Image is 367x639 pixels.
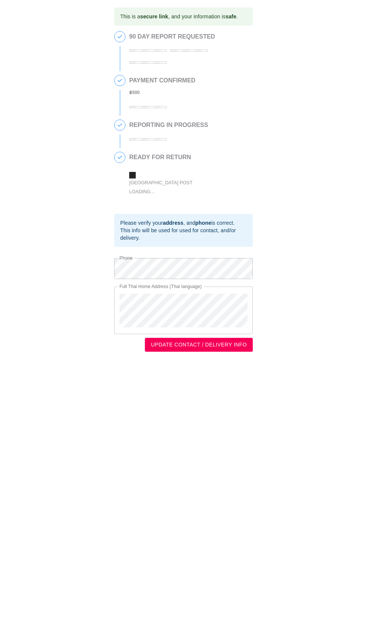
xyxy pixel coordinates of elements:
[115,120,125,130] span: 3
[129,178,208,196] div: [GEOGRAPHIC_DATA] Post Loading...
[129,122,208,128] h2: REPORTING IN PROGRESS
[129,33,249,40] h2: 90 DAY REPORT REQUESTED
[115,152,125,163] span: 4
[151,340,247,349] span: UPDATE CONTACT / DELIVERY INFO
[120,219,247,227] div: Please verify your , and is correct.
[140,13,168,19] b: secure link
[120,10,238,23] div: This is a , and your information is .
[163,220,183,226] b: address
[115,31,125,42] span: 1
[129,77,195,84] h2: PAYMENT CONFIRMED
[225,13,236,19] b: safe
[145,338,253,352] button: UPDATE CONTACT / DELIVERY INFO
[195,220,212,226] b: phone
[129,90,140,95] b: ฿ 500
[115,75,125,86] span: 2
[129,154,242,161] h2: READY FOR RETURN
[120,227,247,242] div: This info will be used for used for contact, and/or delivery.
